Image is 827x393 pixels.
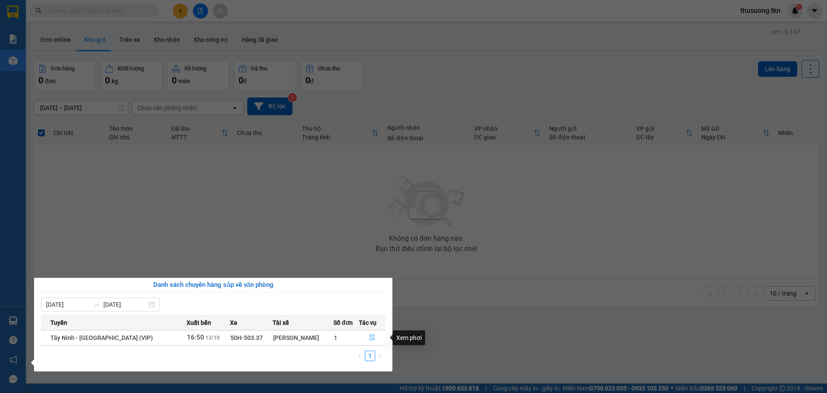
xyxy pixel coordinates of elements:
span: 13/10 [205,335,220,341]
button: file-done [359,331,385,345]
span: file-done [369,334,375,341]
input: Từ ngày [46,300,90,309]
div: [PERSON_NAME] [273,333,333,343]
div: Xem phơi [393,330,425,345]
span: left [357,353,362,358]
span: Tác vụ [359,318,376,327]
span: right [378,353,383,358]
a: 1 [365,351,375,361]
span: 1 [334,334,337,341]
span: Số đơn [333,318,353,327]
div: Danh sách chuyến hàng sắp về văn phòng [41,280,386,290]
li: 1 [365,351,375,361]
li: Next Page [375,351,386,361]
span: Tài xế [273,318,289,327]
span: swap-right [93,301,100,308]
span: Tây Ninh - [GEOGRAPHIC_DATA] (VIP) [50,334,153,341]
span: Tuyến [50,318,67,327]
button: right [375,351,386,361]
span: 50H-503.37 [230,334,263,341]
span: Xuất bến [187,318,211,327]
input: Đến ngày [103,300,147,309]
span: Xe [230,318,237,327]
span: to [93,301,100,308]
button: left [354,351,365,361]
li: Previous Page [354,351,365,361]
span: 16:50 [187,333,204,341]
